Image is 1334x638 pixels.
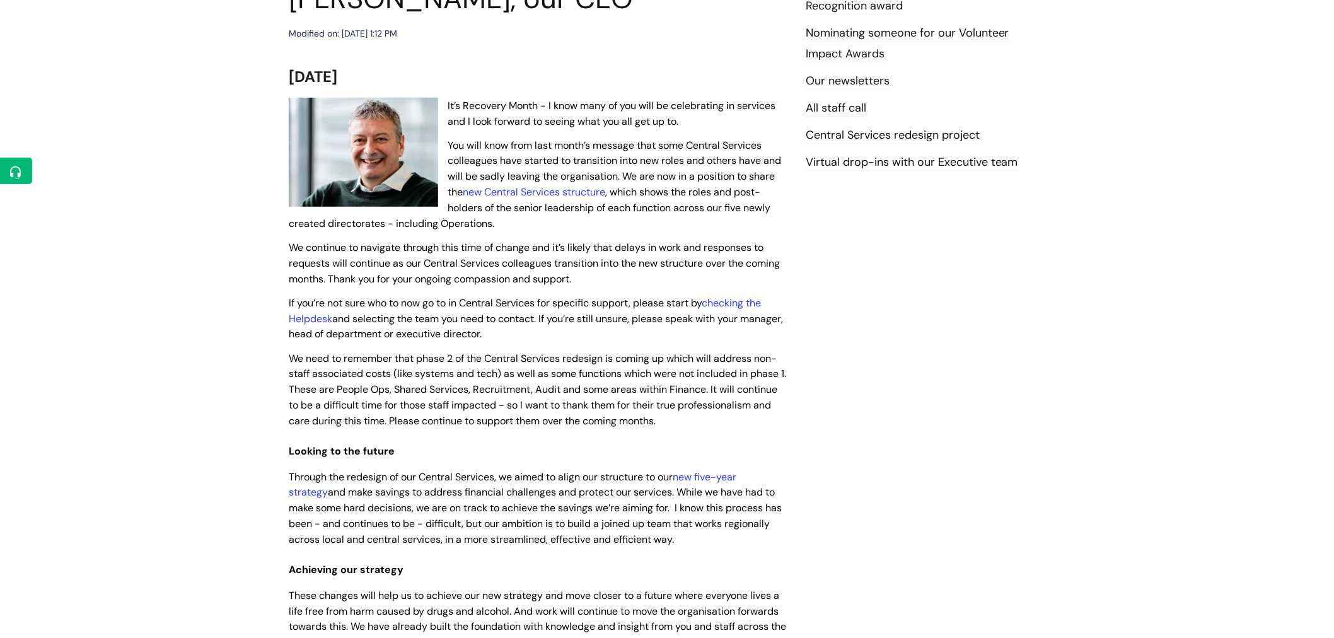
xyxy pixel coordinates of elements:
[463,185,605,199] a: new Central Services structure
[448,99,775,128] span: It’s Recovery Month - I know many of you will be celebrating in services and I look forward to se...
[289,67,337,86] span: [DATE]
[806,73,890,90] a: Our newsletters
[806,154,1018,171] a: Virtual drop-ins with our Executive team
[806,127,980,144] a: Central Services redesign project
[289,98,438,207] img: WithYou Chief Executive Simon Phillips pictured looking at the camera and smiling
[289,563,403,576] span: Achieving our strategy
[289,241,780,286] span: We continue to navigate through this time of change and it’s likely that delays in work and respo...
[806,25,1009,62] a: Nominating someone for our Volunteer Impact Awards
[289,296,783,341] span: If you’re not sure who to now go to in Central Services for specific support, please start by and...
[289,26,397,42] div: Modified on: [DATE] 1:12 PM
[289,139,781,230] span: You will know from last month’s message that some Central Services colleagues have started to tra...
[289,296,761,325] a: checking the Helpdesk
[289,444,395,458] span: Looking to the future
[289,352,786,427] span: We need to remember that phase 2 of the Central Services redesign is coming up which will address...
[806,100,866,117] a: All staff call
[289,470,782,546] span: Through the redesign of our Central Services, we aimed to align our structure to our and make sav...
